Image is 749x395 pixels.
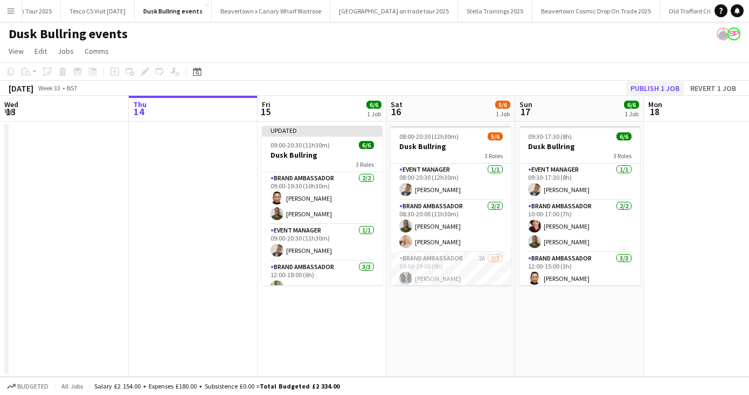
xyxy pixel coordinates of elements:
[647,105,662,118] span: 18
[626,81,684,95] button: Publish 1 job
[53,44,78,58] a: Jobs
[660,1,732,22] button: Old Trafford Cricket
[391,200,511,252] app-card-role: Brand Ambassador2/208:30-20:00 (11h30m)[PERSON_NAME][PERSON_NAME]
[262,224,383,261] app-card-role: Event Manager1/109:00-20:30 (11h30m)[PERSON_NAME]
[59,382,85,390] span: All jobs
[519,100,532,109] span: Sun
[271,141,330,149] span: 09:00-20:30 (11h30m)
[131,105,147,118] span: 14
[262,172,383,224] app-card-role: Brand Ambassador2/209:00-19:30 (10h30m)[PERSON_NAME][PERSON_NAME]
[613,152,632,160] span: 3 Roles
[519,142,640,151] h3: Dusk Bullring
[9,26,128,42] h1: Dusk Bullring events
[528,132,572,140] span: 09:30-17:30 (8h)
[686,81,740,95] button: Revert 1 job
[391,142,511,151] h3: Dusk Bullring
[495,101,510,109] span: 5/6
[484,152,503,160] span: 3 Roles
[80,44,113,58] a: Comms
[389,105,403,118] span: 16
[260,105,271,118] span: 15
[496,110,510,118] div: 1 Job
[4,100,18,109] span: Wed
[30,44,51,58] a: Edit
[727,27,740,40] app-user-avatar: Soozy Peters
[94,382,339,390] div: Salary £2 154.00 + Expenses £180.00 + Subsistence £0.00 =
[458,1,532,22] button: Stella Trainings 2025
[3,105,18,118] span: 13
[262,261,383,329] app-card-role: Brand Ambassador3/312:00-18:00 (6h)[PERSON_NAME]
[359,141,374,149] span: 6/6
[391,252,511,320] app-card-role: Brand Ambassador2A2/310:00-19:00 (9h)[PERSON_NAME]
[133,100,147,109] span: Thu
[135,1,212,22] button: Dusk Bullring events
[399,132,459,140] span: 08:00-20:30 (12h30m)
[648,100,662,109] span: Mon
[4,44,28,58] a: View
[366,101,382,109] span: 6/6
[519,164,640,200] app-card-role: Event Manager1/109:30-17:30 (8h)[PERSON_NAME]
[356,160,374,168] span: 3 Roles
[61,1,135,22] button: Tesco CS Visit [DATE]
[5,380,50,392] button: Budgeted
[519,252,640,320] app-card-role: Brand Ambassador3/312:00-15:00 (3h)[PERSON_NAME]
[262,126,383,285] app-job-card: Updated09:00-20:30 (11h30m)6/6Dusk Bullring3 RolesBrand Ambassador2/209:00-19:30 (10h30m)[PERSON_...
[391,164,511,200] app-card-role: Event Manager1/108:00-20:30 (12h30m)[PERSON_NAME]
[519,126,640,285] app-job-card: 09:30-17:30 (8h)6/6Dusk Bullring3 RolesEvent Manager1/109:30-17:30 (8h)[PERSON_NAME]Brand Ambassa...
[367,110,381,118] div: 1 Job
[532,1,660,22] button: Beavertown Cosmic Drop On Trade 2025
[625,110,639,118] div: 1 Job
[616,132,632,140] span: 6/6
[262,100,271,109] span: Fri
[391,126,511,285] app-job-card: 08:00-20:30 (12h30m)5/6Dusk Bullring3 RolesEvent Manager1/108:00-20:30 (12h30m)[PERSON_NAME]Brand...
[391,100,403,109] span: Sat
[262,126,383,135] div: Updated
[17,383,48,390] span: Budgeted
[518,105,532,118] span: 17
[9,46,24,56] span: View
[67,84,78,92] div: BST
[9,83,33,94] div: [DATE]
[58,46,74,56] span: Jobs
[212,1,330,22] button: Beavertown x Canary Wharf Waitrose
[519,200,640,252] app-card-role: Brand Ambassador2/210:00-17:00 (7h)[PERSON_NAME][PERSON_NAME]
[34,46,47,56] span: Edit
[330,1,458,22] button: [GEOGRAPHIC_DATA] on trade tour 2025
[85,46,109,56] span: Comms
[260,382,339,390] span: Total Budgeted £2 334.00
[262,150,383,160] h3: Dusk Bullring
[717,27,730,40] app-user-avatar: Danielle Ferguson
[36,84,63,92] span: Week 33
[488,132,503,140] span: 5/6
[624,101,639,109] span: 6/6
